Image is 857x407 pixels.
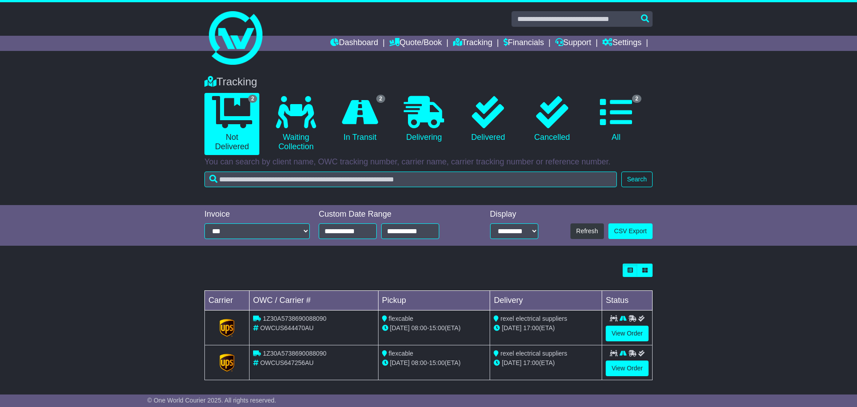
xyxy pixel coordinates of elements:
span: [DATE] [502,324,521,331]
td: OWC / Carrier # [250,291,379,310]
div: Custom Date Range [319,210,462,219]
span: 17:00 [523,324,539,331]
div: - (ETA) [382,323,487,333]
a: 2 In Transit [333,93,387,146]
div: Invoice [204,210,310,219]
div: Display [490,210,538,219]
span: [DATE] [390,359,410,366]
a: Support [555,36,591,51]
span: OWCUS647256AU [260,359,314,366]
div: (ETA) [494,358,598,368]
td: Pickup [378,291,490,310]
span: 2 [376,95,386,103]
td: Delivery [490,291,602,310]
span: 1Z30A5738690088090 [263,350,326,357]
span: flexcable [389,315,413,322]
span: 2 [632,95,641,103]
span: [DATE] [390,324,410,331]
span: [DATE] [502,359,521,366]
span: 08:00 [412,324,427,331]
a: 2 Not Delivered [204,93,259,155]
button: Search [621,172,653,187]
span: rexel electrical suppliers [500,315,567,322]
span: 15:00 [429,359,445,366]
span: OWCUS644470AU [260,324,314,331]
span: 15:00 [429,324,445,331]
a: Financials [503,36,544,51]
a: View Order [606,326,649,341]
a: Waiting Collection [268,93,323,155]
img: GetCarrierServiceLogo [220,319,235,337]
span: 1Z30A5738690088090 [263,315,326,322]
span: 2 [248,95,258,103]
a: Dashboard [330,36,378,51]
a: 2 All [589,93,644,146]
a: Delivering [396,93,451,146]
a: View Order [606,361,649,376]
a: CSV Export [608,223,653,239]
td: Carrier [205,291,250,310]
a: Settings [602,36,641,51]
p: You can search by client name, OWC tracking number, carrier name, carrier tracking number or refe... [204,157,653,167]
button: Refresh [570,223,604,239]
a: Delivered [461,93,516,146]
td: Status [602,291,653,310]
span: flexcable [389,350,413,357]
div: - (ETA) [382,358,487,368]
img: GetCarrierServiceLogo [220,354,235,372]
div: (ETA) [494,323,598,333]
div: Tracking [200,76,657,88]
a: Tracking [453,36,492,51]
span: rexel electrical suppliers [500,350,567,357]
span: © One World Courier 2025. All rights reserved. [147,397,276,404]
a: Quote/Book [389,36,442,51]
span: 08:00 [412,359,427,366]
a: Cancelled [524,93,579,146]
span: 17:00 [523,359,539,366]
